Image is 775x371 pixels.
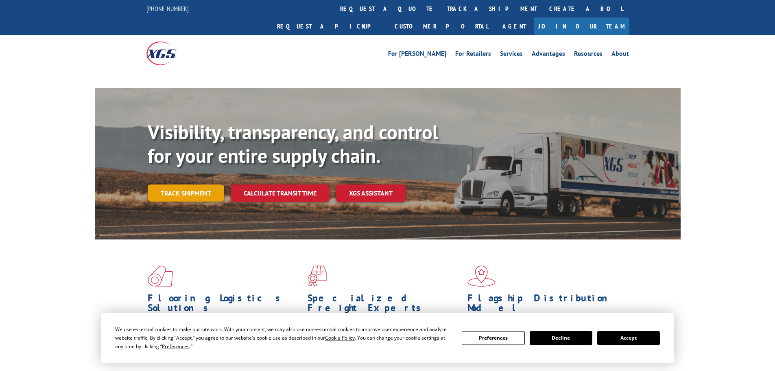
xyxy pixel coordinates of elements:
[388,50,446,59] a: For [PERSON_NAME]
[597,331,660,345] button: Accept
[148,266,173,287] img: xgs-icon-total-supply-chain-intelligence-red
[532,50,565,59] a: Advantages
[308,266,327,287] img: xgs-icon-focused-on-flooring-red
[146,4,189,13] a: [PHONE_NUMBER]
[534,18,629,35] a: Join Our Team
[148,293,301,317] h1: Flooring Logistics Solutions
[574,50,603,59] a: Resources
[162,343,190,350] span: Preferences
[462,331,524,345] button: Preferences
[611,50,629,59] a: About
[467,266,496,287] img: xgs-icon-flagship-distribution-model-red
[115,325,452,351] div: We use essential cookies to make our site work. With your consent, we may also use non-essential ...
[231,184,330,202] a: Calculate transit time
[308,293,461,317] h1: Specialized Freight Experts
[467,293,621,317] h1: Flagship Distribution Model
[530,331,592,345] button: Decline
[325,334,355,341] span: Cookie Policy
[336,184,406,202] a: XGS ASSISTANT
[389,18,494,35] a: Customer Portal
[148,119,438,168] b: Visibility, transparency, and control for your entire supply chain.
[500,50,523,59] a: Services
[148,184,224,202] a: Track shipment
[455,50,491,59] a: For Retailers
[271,18,389,35] a: Request a pickup
[101,313,674,363] div: Cookie Consent Prompt
[494,18,534,35] a: Agent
